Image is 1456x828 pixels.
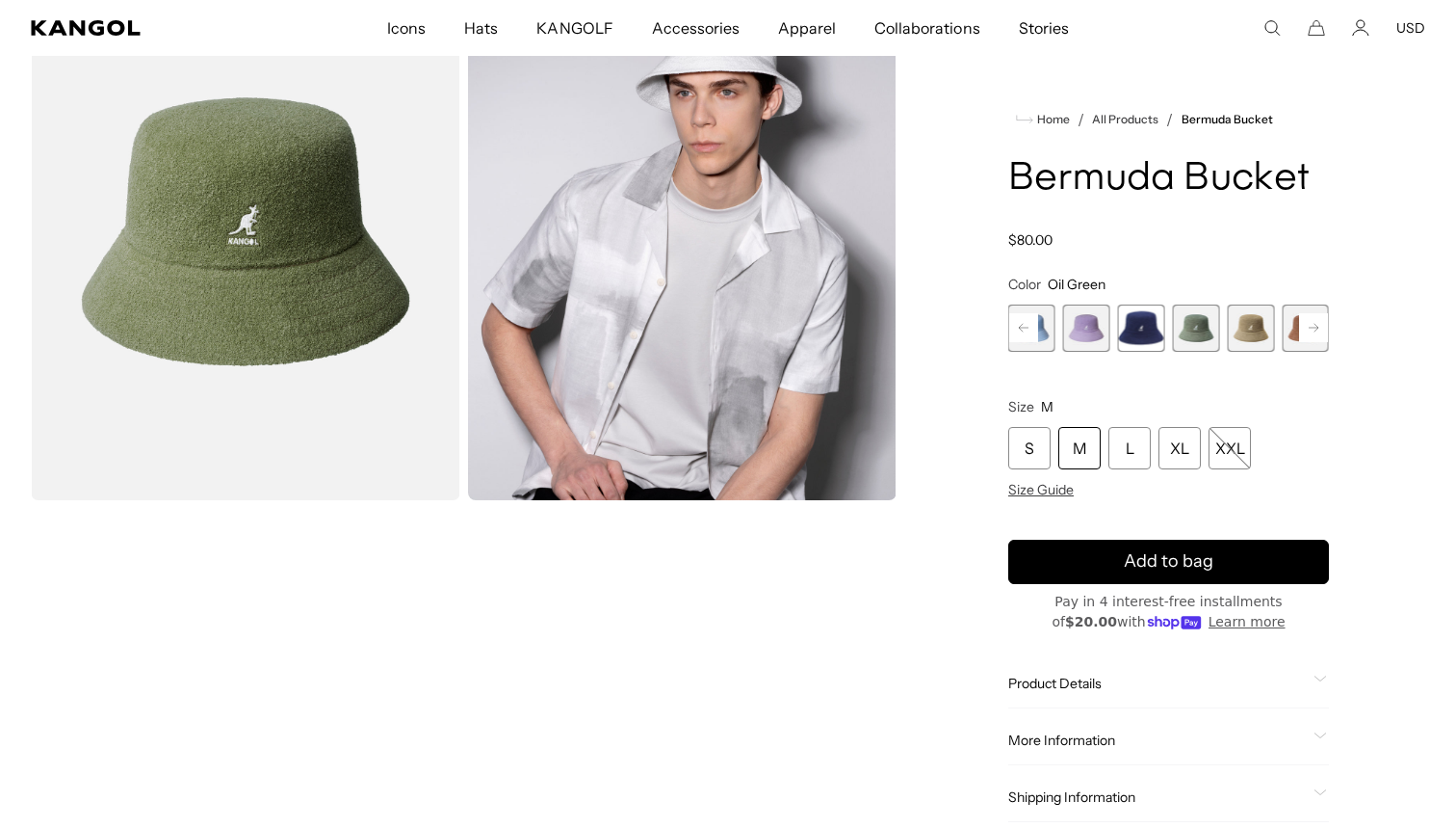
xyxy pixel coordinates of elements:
span: Size Guide [1008,481,1074,498]
a: Kangol [31,20,255,36]
span: Shipping Information [1008,788,1306,806]
div: 4 of 11 [1008,305,1055,352]
button: USD [1396,19,1425,37]
a: Bermuda Bucket [1182,113,1273,126]
span: Add to bag [1124,548,1213,574]
div: 8 of 11 [1227,305,1274,352]
div: XXL [1209,427,1251,469]
li: / [1158,108,1173,131]
span: More Information [1008,732,1306,749]
div: L [1108,427,1151,469]
li: / [1070,108,1084,131]
span: Size [1008,398,1034,415]
div: 7 of 11 [1172,305,1219,352]
button: Add to bag [1008,540,1329,584]
a: Account [1352,19,1369,37]
a: All Products [1092,113,1158,126]
label: Glacier [1008,305,1055,352]
button: Cart [1308,19,1325,37]
div: XL [1158,427,1201,469]
span: Oil Green [1048,276,1105,293]
h1: Bermuda Bucket [1008,158,1329,200]
a: Home [1016,111,1070,128]
div: 5 of 11 [1063,305,1110,352]
div: 6 of 11 [1118,305,1165,352]
label: Oil Green [1172,305,1219,352]
span: Product Details [1008,675,1306,692]
summary: Search here [1263,19,1281,37]
div: 9 of 11 [1282,305,1329,352]
label: Mahogany [1282,305,1329,352]
label: Oat [1227,305,1274,352]
span: Home [1033,113,1070,126]
span: Color [1008,276,1041,293]
span: M [1041,398,1053,415]
nav: breadcrumbs [1008,108,1329,131]
div: S [1008,427,1051,469]
div: M [1058,427,1101,469]
label: Navy [1118,305,1165,352]
span: $80.00 [1008,231,1053,249]
label: Digital Lavender [1063,305,1110,352]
